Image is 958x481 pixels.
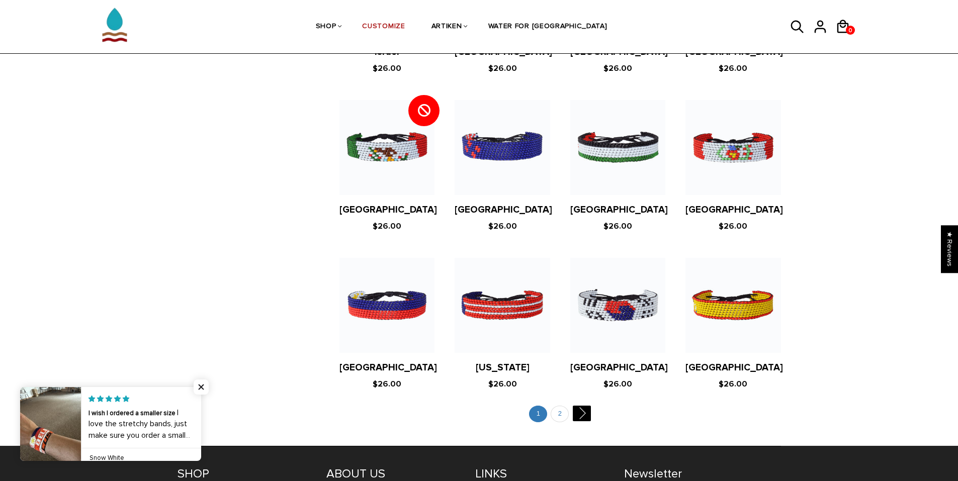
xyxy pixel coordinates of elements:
[572,406,590,421] a: 
[373,379,401,389] span: $26.00
[373,221,401,231] span: $26.00
[373,63,401,73] span: $26.00
[476,362,530,373] a: [US_STATE]
[846,24,855,37] span: 0
[339,362,437,373] a: [GEOGRAPHIC_DATA]
[551,406,569,422] a: 2
[455,204,552,216] a: [GEOGRAPHIC_DATA]
[603,221,632,231] span: $26.00
[603,63,632,73] span: $26.00
[316,1,336,54] a: SHOP
[941,225,958,273] div: Click to open Judge.me floating reviews tab
[362,1,405,54] a: CUSTOMIZE
[570,204,668,216] a: [GEOGRAPHIC_DATA]
[685,362,783,373] a: [GEOGRAPHIC_DATA]
[431,1,462,54] a: ARTIKEN
[488,379,517,389] span: $26.00
[719,379,747,389] span: $26.00
[488,1,607,54] a: WATER FOR [GEOGRAPHIC_DATA]
[603,379,632,389] span: $26.00
[529,406,547,422] a: 1
[685,204,783,216] a: [GEOGRAPHIC_DATA]
[719,221,747,231] span: $26.00
[488,63,517,73] span: $26.00
[570,362,668,373] a: [GEOGRAPHIC_DATA]
[719,63,747,73] span: $26.00
[339,204,437,216] a: [GEOGRAPHIC_DATA]
[846,26,855,35] a: 0
[488,221,517,231] span: $26.00
[194,379,209,395] span: Close popup widget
